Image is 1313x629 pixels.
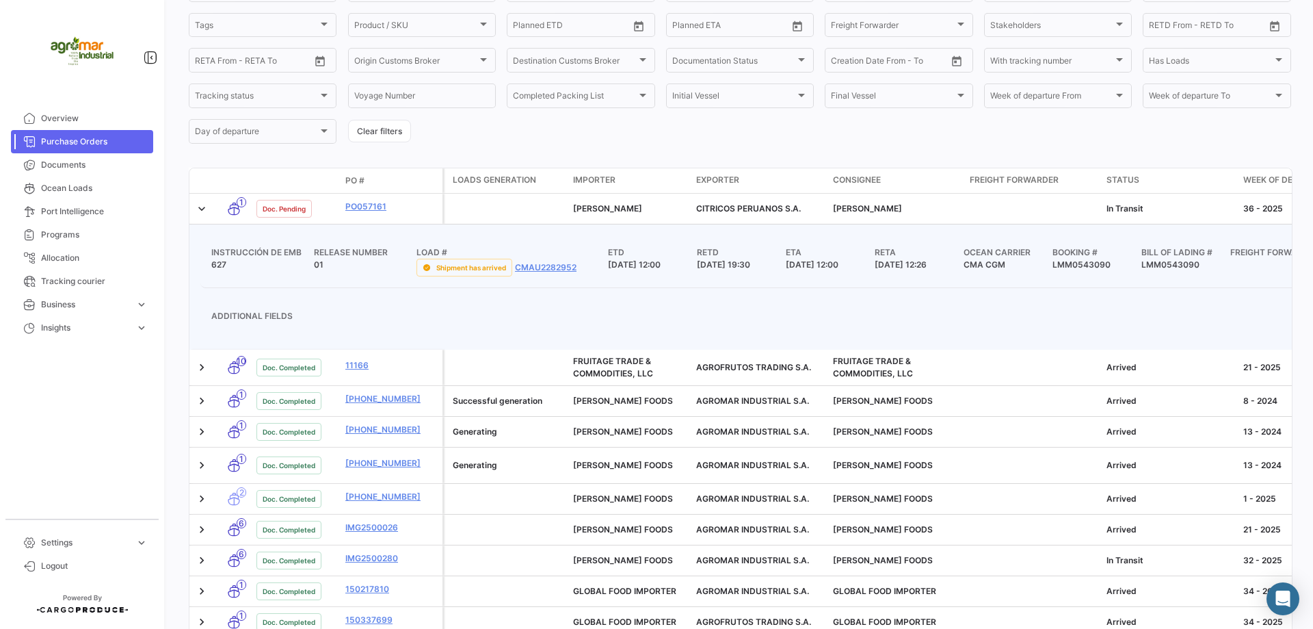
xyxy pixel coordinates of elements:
[672,23,691,32] input: From
[946,51,967,71] button: Open calendar
[41,537,130,549] span: Settings
[696,362,811,372] span: AGROFRUTOS TRADING S.A.
[340,169,442,192] datatable-header-cell: PO #
[263,396,315,407] span: Doc. Completed
[195,425,209,439] a: Expand/Collapse Row
[263,460,315,471] span: Doc. Completed
[833,426,933,437] span: GAN SHMUEL FOODS
[833,174,881,186] span: Consignee
[211,259,226,270] span: 627
[135,537,148,549] span: expand_more
[11,153,153,177] a: Documents
[513,23,532,32] input: From
[345,522,437,534] a: IMG2500026
[263,524,315,535] span: Doc. Completed
[787,16,808,36] button: Open calendar
[135,298,148,311] span: expand_more
[697,259,750,270] span: [DATE] 19:30
[11,270,153,293] a: Tracking courier
[237,487,246,498] span: 2
[345,201,437,213] a: PO057161
[1106,459,1232,472] div: Arrived
[41,205,148,218] span: Port Intelligence
[608,259,661,270] span: [DATE] 12:00
[573,493,673,504] span: GAN SHMUEL FOODS
[195,23,318,32] span: Tags
[11,130,153,153] a: Purchase Orders
[195,57,214,67] input: From
[237,549,246,559] span: 6
[135,322,148,334] span: expand_more
[1106,554,1232,567] div: In Transit
[237,518,246,528] span: 6
[833,356,913,378] span: FRUITAGE TRADE & COMMODITIES, LLC
[1149,93,1272,103] span: Week of departure To
[41,182,148,194] span: Ocean Loads
[237,580,246,590] span: 1
[1264,16,1285,36] button: Open calendar
[195,93,318,103] span: Tracking status
[964,259,1005,270] span: CMA CGM
[573,617,676,627] span: GLOBAL FOOD IMPORTER
[568,168,691,193] datatable-header-cell: Importer
[445,168,568,193] datatable-header-cell: Loads generation
[786,246,875,259] h4: ETA
[263,493,315,504] span: Doc. Completed
[701,23,756,32] input: To
[263,555,315,566] span: Doc. Completed
[573,174,615,186] span: Importer
[345,614,437,626] a: 150337699
[11,246,153,270] a: Allocation
[217,175,251,186] datatable-header-cell: Transport mode
[875,259,927,270] span: [DATE] 12:26
[608,246,697,259] h4: ETD
[211,246,314,259] h4: Instrucción de Emb
[348,120,411,142] button: Clear filters
[1106,493,1232,505] div: Arrived
[964,246,1052,259] h4: Ocean Carrier
[1106,361,1232,374] div: Arrived
[697,246,786,259] h4: RETD
[833,555,933,565] span: GAN SHMUEL FOODS
[833,617,936,627] span: GLOBAL FOOD IMPORTER
[1106,395,1232,407] div: Arrived
[263,586,315,597] span: Doc. Completed
[41,112,148,125] span: Overview
[691,168,827,193] datatable-header-cell: Exporter
[831,57,850,67] input: From
[1178,23,1232,32] input: To
[453,459,562,472] div: Generating
[195,202,209,216] a: Expand/Collapse Row
[696,174,739,186] span: Exporter
[831,93,954,103] span: Final Vessel
[990,93,1113,103] span: Week of departure From
[1106,585,1232,598] div: Arrived
[345,424,437,436] a: [PHONE_NUMBER]
[1106,426,1232,438] div: Arrived
[964,168,1101,193] datatable-header-cell: Freight Forwarder
[314,246,416,259] h4: Release Number
[833,586,936,596] span: GLOBAL FOOD IMPORTER
[453,174,536,186] span: Loads generation
[195,129,318,138] span: Day of departure
[833,493,933,504] span: GAN SHMUEL FOODS
[875,246,964,259] h4: RETA
[696,203,801,214] span: CITRICOS PERUANOS S.A.
[696,460,809,470] span: AGROMAR INDUSTRIAL S.A.
[237,197,246,207] span: 1
[41,252,148,264] span: Allocation
[696,396,809,406] span: AGROMAR INDUSTRIAL S.A.
[515,261,576,274] a: CMAU2282952
[345,491,437,503] a: [PHONE_NUMBER]
[237,611,246,621] span: 1
[1266,582,1299,615] div: Abrir Intercom Messenger
[672,93,795,103] span: Initial Vessel
[195,394,209,408] a: Expand/Collapse Row
[263,362,315,373] span: Doc. Completed
[195,459,209,472] a: Expand/Collapse Row
[41,229,148,241] span: Programs
[573,524,673,535] span: GAN SHMUEL FOODS
[1106,616,1232,628] div: Arrived
[696,426,809,437] span: AGROMAR INDUSTRIAL S.A.
[573,555,673,565] span: GAN SHMUEL FOODS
